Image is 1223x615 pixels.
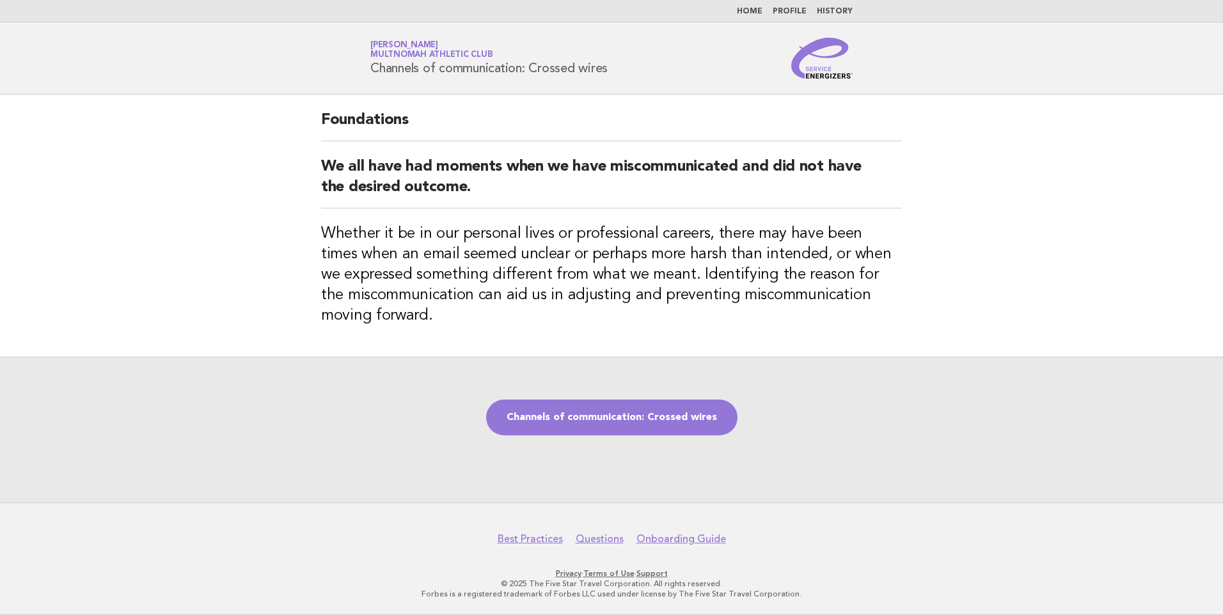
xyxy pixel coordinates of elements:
a: Home [737,8,762,15]
a: [PERSON_NAME]Multnomah Athletic Club [370,41,493,59]
p: © 2025 The Five Star Travel Corporation. All rights reserved. [220,579,1003,589]
a: Best Practices [498,533,563,545]
a: Onboarding Guide [636,533,726,545]
h2: We all have had moments when we have miscommunicated and did not have the desired outcome. [321,157,902,208]
h1: Channels of communication: Crossed wires [370,42,608,75]
img: Service Energizers [791,38,853,79]
a: Terms of Use [583,569,635,578]
a: Support [636,569,668,578]
a: History [817,8,853,15]
h3: Whether it be in our personal lives or professional careers, there may have been times when an em... [321,224,902,326]
span: Multnomah Athletic Club [370,51,493,59]
a: Privacy [556,569,581,578]
p: · · [220,568,1003,579]
a: Channels of communication: Crossed wires [486,400,738,435]
a: Questions [576,533,624,545]
h2: Foundations [321,110,902,141]
p: Forbes is a registered trademark of Forbes LLC used under license by The Five Star Travel Corpora... [220,589,1003,599]
a: Profile [773,8,807,15]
